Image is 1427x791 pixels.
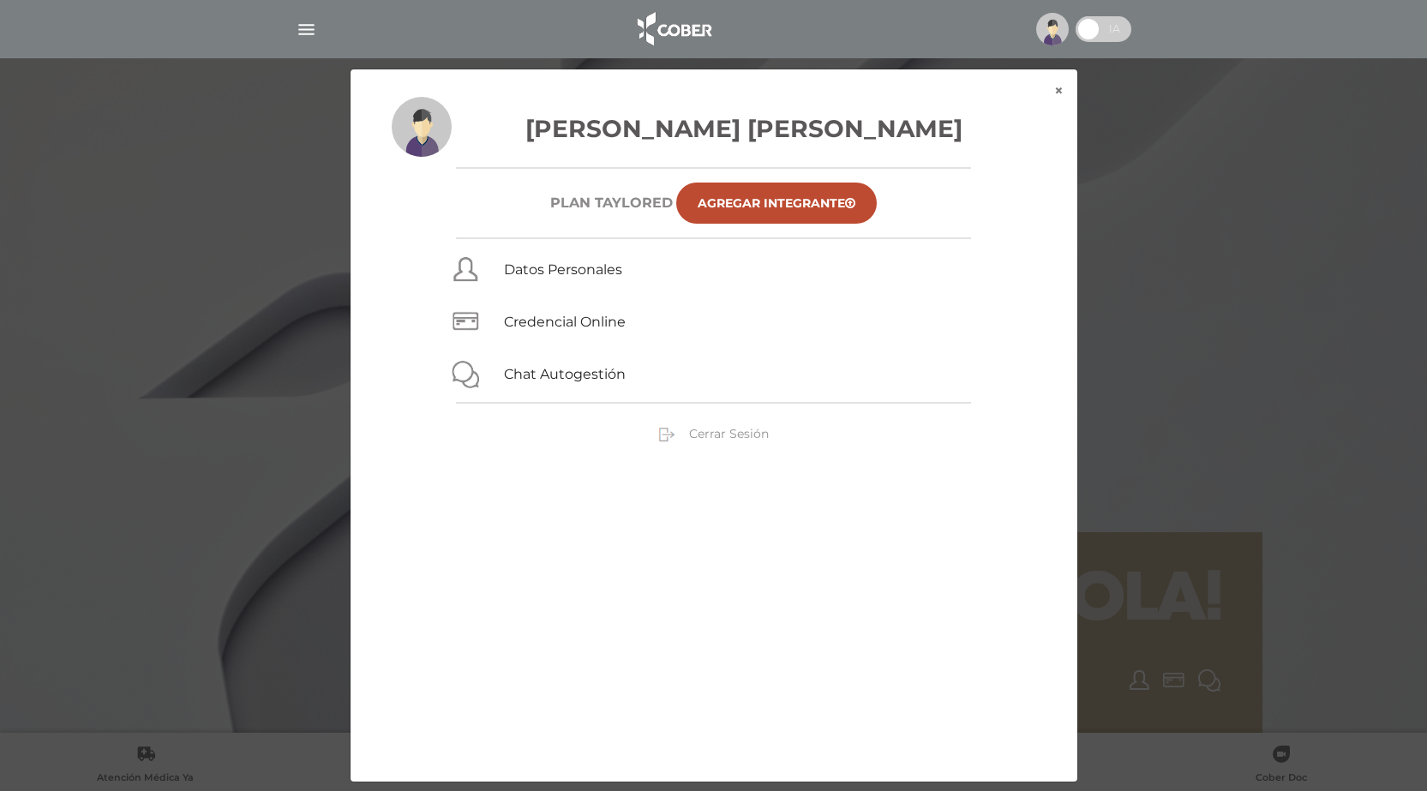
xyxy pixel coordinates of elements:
[628,9,718,50] img: logo_cober_home-white.png
[392,111,1036,147] h3: [PERSON_NAME] [PERSON_NAME]
[676,183,877,224] a: Agregar Integrante
[504,314,626,330] a: Credencial Online
[658,426,675,443] img: sign-out.png
[658,425,769,440] a: Cerrar Sesión
[392,97,452,157] img: profile-placeholder.svg
[550,195,673,211] h6: Plan TAYLORED
[504,261,622,278] a: Datos Personales
[504,366,626,382] a: Chat Autogestión
[1040,69,1077,112] button: ×
[689,426,769,441] span: Cerrar Sesión
[296,19,317,40] img: Cober_menu-lines-white.svg
[1036,13,1069,45] img: profile-placeholder.svg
